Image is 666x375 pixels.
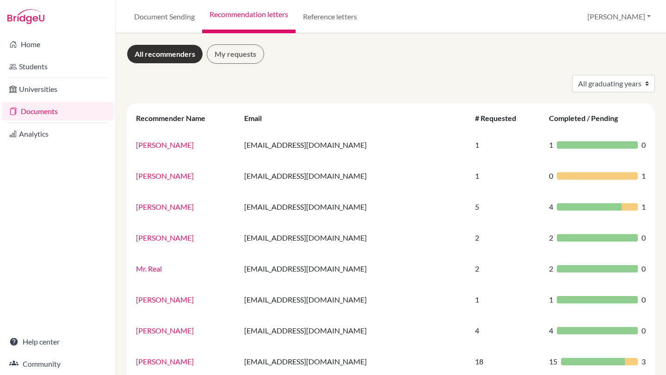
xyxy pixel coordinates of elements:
img: Bridge-U [7,9,44,24]
td: [EMAIL_ADDRESS][DOMAIN_NAME] [239,160,469,191]
td: 2 [469,222,543,253]
span: 1 [549,139,553,151]
a: [PERSON_NAME] [136,326,194,335]
td: [EMAIL_ADDRESS][DOMAIN_NAME] [239,129,469,160]
td: [EMAIL_ADDRESS][DOMAIN_NAME] [239,222,469,253]
a: Universities [2,80,113,98]
td: 5 [469,191,543,222]
a: [PERSON_NAME] [136,357,194,366]
a: All recommenders [127,44,203,64]
td: 1 [469,284,543,315]
span: 0 [641,294,646,305]
td: [EMAIL_ADDRESS][DOMAIN_NAME] [239,284,469,315]
span: 2 [549,263,553,274]
td: [EMAIL_ADDRESS][DOMAIN_NAME] [239,315,469,346]
td: [EMAIL_ADDRESS][DOMAIN_NAME] [239,253,469,284]
div: Completed / Pending [549,114,627,122]
a: Mr. Real [136,264,162,273]
span: 4 [549,325,553,336]
button: [PERSON_NAME] [583,8,655,25]
a: [PERSON_NAME] [136,140,194,149]
a: Students [2,57,113,76]
span: 0 [641,325,646,336]
span: 4 [549,201,553,212]
span: 15 [549,356,557,367]
td: 1 [469,160,543,191]
span: 0 [549,170,553,181]
a: Community [2,355,113,373]
td: 4 [469,315,543,346]
span: 1 [549,294,553,305]
span: 0 [641,263,646,274]
td: 2 [469,253,543,284]
a: Documents [2,102,113,121]
a: [PERSON_NAME] [136,233,194,242]
a: [PERSON_NAME] [136,171,194,180]
span: 1 [641,201,646,212]
div: Email [244,114,271,122]
a: [PERSON_NAME] [136,202,194,211]
a: My requests [207,44,264,64]
td: 1 [469,129,543,160]
div: # Requested [475,114,525,122]
a: Home [2,35,113,54]
div: Recommender Name [136,114,215,122]
td: [EMAIL_ADDRESS][DOMAIN_NAME] [239,191,469,222]
span: 1 [641,170,646,181]
span: 2 [549,232,553,243]
a: Help center [2,333,113,351]
span: 0 [641,139,646,151]
span: 3 [641,356,646,367]
a: Analytics [2,125,113,143]
a: [PERSON_NAME] [136,295,194,304]
span: 0 [641,232,646,243]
